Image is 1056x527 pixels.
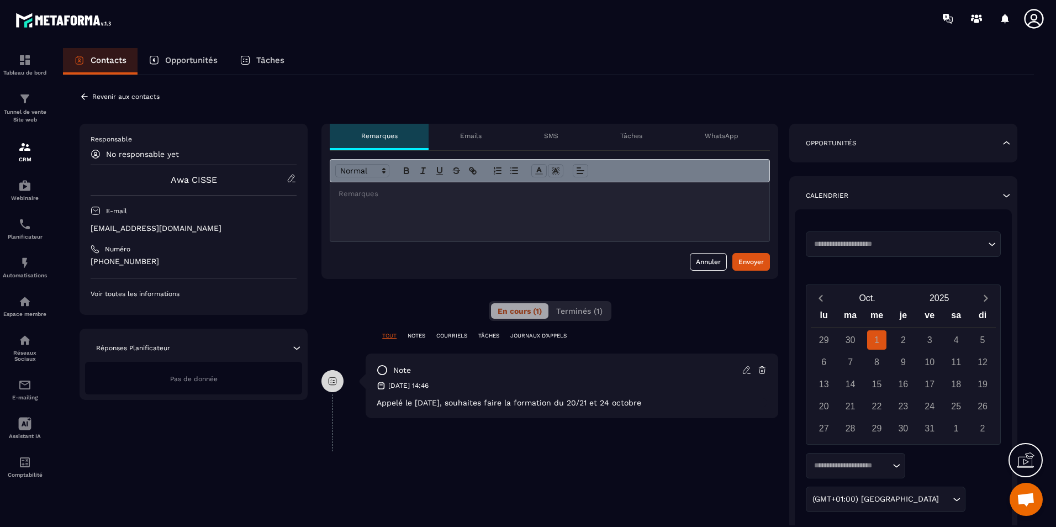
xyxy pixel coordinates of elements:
div: 13 [814,375,833,394]
div: ve [916,308,943,327]
div: 1 [947,419,966,438]
p: Tunnel de vente Site web [3,108,47,124]
span: En cours (1) [498,307,542,315]
a: automationsautomationsAutomatisations [3,248,47,287]
div: 23 [894,397,913,416]
p: Opportunités [165,55,218,65]
div: 24 [920,397,939,416]
div: 1 [867,330,886,350]
p: Planificateur [3,234,47,240]
p: TÂCHES [478,332,499,340]
div: 9 [894,352,913,372]
button: Previous month [811,291,831,305]
div: je [890,308,916,327]
p: Automatisations [3,272,47,278]
a: formationformationTableau de bord [3,45,47,84]
button: Open months overlay [831,288,904,308]
input: Search for option [810,460,890,471]
p: Réseaux Sociaux [3,350,47,362]
div: 21 [841,397,860,416]
div: 30 [894,419,913,438]
a: formationformationCRM [3,132,47,171]
p: Tableau de bord [3,70,47,76]
div: 17 [920,375,939,394]
div: 2 [973,419,992,438]
div: me [864,308,890,327]
div: 22 [867,397,886,416]
img: scheduler [18,218,31,231]
p: COURRIELS [436,332,467,340]
a: emailemailE-mailing [3,370,47,409]
a: Tâches [229,48,295,75]
a: Opportunités [138,48,229,75]
a: automationsautomationsEspace membre [3,287,47,325]
a: schedulerschedulerPlanificateur [3,209,47,248]
div: 11 [947,352,966,372]
div: 15 [867,375,886,394]
img: formation [18,92,31,106]
div: 31 [920,419,939,438]
p: Comptabilité [3,472,47,478]
p: Responsable [91,135,297,144]
input: Search for option [942,493,950,505]
a: social-networksocial-networkRéseaux Sociaux [3,325,47,370]
p: Emails [460,131,482,140]
div: 28 [841,419,860,438]
p: CRM [3,156,47,162]
div: 25 [947,397,966,416]
a: Awa CISSE [171,175,217,185]
div: 10 [920,352,939,372]
button: Open years overlay [903,288,975,308]
div: 2 [894,330,913,350]
p: [EMAIL_ADDRESS][DOMAIN_NAME] [91,223,297,234]
div: 27 [814,419,833,438]
div: 29 [814,330,833,350]
span: Pas de donnée [170,375,218,383]
button: Terminés (1) [550,303,609,319]
div: 29 [867,419,886,438]
p: Numéro [105,245,130,254]
p: No responsable yet [106,150,179,159]
div: 12 [973,352,992,372]
p: TOUT [382,332,397,340]
img: automations [18,295,31,308]
a: automationsautomationsWebinaire [3,171,47,209]
a: formationformationTunnel de vente Site web [3,84,47,132]
a: Assistant IA [3,409,47,447]
div: 26 [973,397,992,416]
p: note [393,365,411,376]
div: lu [811,308,837,327]
div: Ouvrir le chat [1010,483,1043,516]
div: Search for option [806,231,1001,257]
p: Appelé le [DATE], souhaites faire la formation du 20/21 et 24 octobre [377,398,767,407]
button: Annuler [690,253,727,271]
div: 6 [814,352,833,372]
p: Assistant IA [3,433,47,439]
img: social-network [18,334,31,347]
div: 16 [894,375,913,394]
p: Contacts [91,55,126,65]
img: formation [18,140,31,154]
p: [DATE] 14:46 [388,381,429,390]
div: 3 [920,330,939,350]
div: Search for option [806,453,905,478]
img: accountant [18,456,31,469]
button: Envoyer [732,253,770,271]
p: Opportunités [806,139,857,147]
div: Calendar wrapper [811,308,996,438]
div: 4 [947,330,966,350]
span: (GMT+01:00) [GEOGRAPHIC_DATA] [810,493,942,505]
p: SMS [544,131,558,140]
p: Voir toutes les informations [91,289,297,298]
button: En cours (1) [491,303,548,319]
div: di [969,308,996,327]
div: 30 [841,330,860,350]
input: Search for option [810,239,985,250]
div: 20 [814,397,833,416]
p: Tâches [256,55,284,65]
p: Webinaire [3,195,47,201]
p: NOTES [408,332,425,340]
p: JOURNAUX D'APPELS [510,332,567,340]
img: formation [18,54,31,67]
div: Envoyer [738,256,764,267]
